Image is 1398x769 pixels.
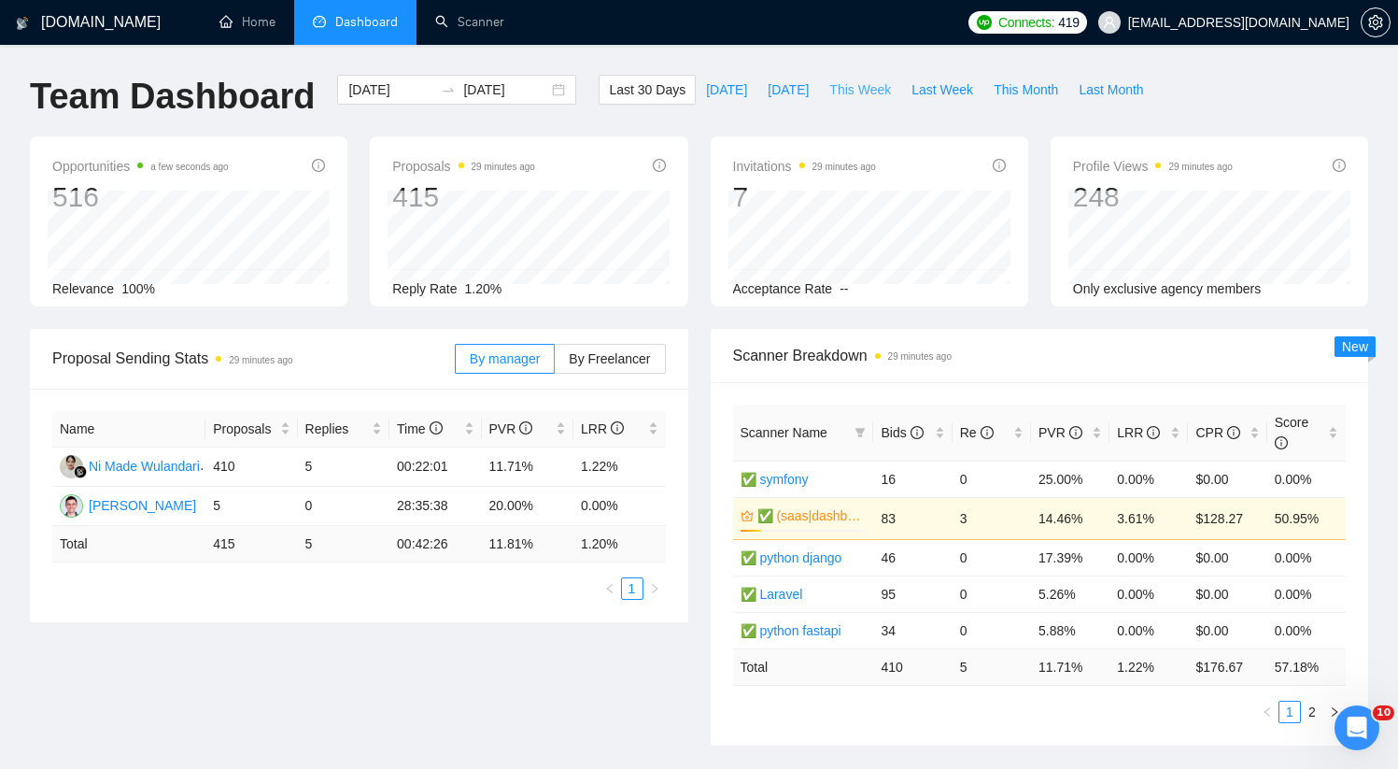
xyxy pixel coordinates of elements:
li: 1 [1278,701,1301,723]
span: right [649,583,660,594]
button: right [1323,701,1346,723]
span: info-circle [1227,426,1240,439]
li: 2 [1301,701,1323,723]
li: Next Page [1323,701,1346,723]
a: 2 [1302,702,1322,722]
button: Last 30 Days [599,75,696,105]
span: Relevance [52,281,114,296]
td: 0.00% [1109,576,1188,612]
li: Previous Page [599,577,621,600]
span: left [604,583,615,594]
th: Replies [298,411,389,448]
td: 0.00% [1109,539,1188,576]
td: $0.00 [1188,612,1266,648]
img: EP [60,494,83,518]
span: left [1262,706,1273,718]
span: user [1103,16,1116,29]
td: Total [52,526,205,563]
span: Opportunities [52,155,229,178]
div: 248 [1073,179,1233,215]
span: Bids [881,425,923,440]
td: 410 [873,648,952,685]
td: $0.00 [1188,576,1266,612]
span: Profile Views [1073,155,1233,178]
span: 1.20% [465,281,502,296]
time: 29 minutes ago [888,351,952,362]
td: 00:22:01 [389,448,481,487]
td: 0 [298,487,389,526]
span: info-circle [981,426,994,439]
span: info-circle [993,159,1006,172]
a: ✅ python fastapi [741,623,841,638]
td: 5 [953,648,1031,685]
span: [DATE] [706,79,747,100]
a: ✅ Laravel [741,587,803,602]
span: info-circle [1147,426,1160,439]
th: Proposals [205,411,297,448]
td: 25.00% [1031,461,1109,497]
button: Last Month [1068,75,1153,105]
a: homeHome [219,14,275,30]
td: 5 [298,526,389,563]
span: Connects: [998,12,1054,33]
span: By manager [470,351,540,366]
span: Last Week [911,79,973,100]
button: left [1256,701,1278,723]
td: 00:42:26 [389,526,481,563]
td: 0 [953,576,1031,612]
td: 0.00% [1267,461,1346,497]
span: Replies [305,419,368,439]
li: 1 [621,577,643,600]
td: 0.00% [1109,612,1188,648]
td: 1.22% [573,448,666,487]
span: By Freelancer [569,351,650,366]
th: Name [52,411,205,448]
td: 410 [205,448,297,487]
td: 0.00% [1267,576,1346,612]
a: 1 [622,578,643,599]
td: 1.22 % [1109,648,1188,685]
a: 1 [1279,702,1300,722]
span: PVR [1038,425,1082,440]
input: End date [463,79,548,100]
span: Proposal Sending Stats [52,347,455,370]
span: dashboard [313,15,326,28]
span: info-circle [1333,159,1346,172]
td: 0 [953,461,1031,497]
img: NM [60,455,83,478]
span: info-circle [1275,436,1288,449]
td: 5 [205,487,297,526]
a: NMNi Made Wulandari [60,458,200,473]
span: right [1329,706,1340,718]
span: Invitations [733,155,876,178]
button: This Week [819,75,901,105]
span: This Week [829,79,891,100]
td: 11.81 % [482,526,573,563]
td: 50.95% [1267,497,1346,539]
span: filter [851,419,869,447]
td: 16 [873,461,952,497]
span: setting [1362,15,1390,30]
button: setting [1361,7,1391,37]
span: crown [741,509,754,522]
span: Scanner Breakdown [733,344,1347,367]
li: Next Page [643,577,666,600]
td: 5 [298,448,389,487]
button: [DATE] [696,75,757,105]
img: upwork-logo.png [977,15,992,30]
span: Proposals [213,419,275,439]
div: Ni Made Wulandari [89,456,200,477]
span: Time [397,421,442,436]
td: 415 [205,526,297,563]
td: 0.00% [1267,539,1346,576]
td: 0.00% [1109,461,1188,497]
td: 28:35:38 [389,487,481,526]
span: LRR [581,421,624,436]
iframe: Intercom live chat [1334,705,1379,750]
td: 17.39% [1031,539,1109,576]
time: a few seconds ago [150,162,228,172]
a: searchScanner [435,14,504,30]
span: Only exclusive agency members [1073,281,1262,296]
td: 34 [873,612,952,648]
span: Score [1275,415,1309,450]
